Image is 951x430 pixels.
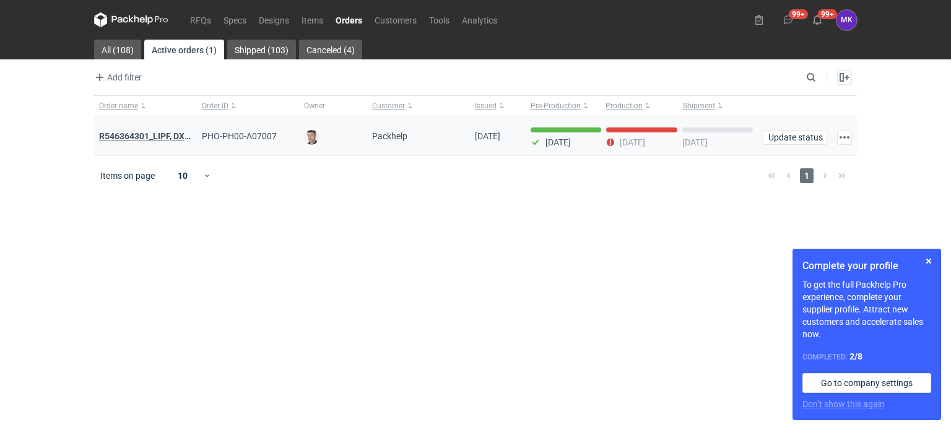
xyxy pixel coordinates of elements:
button: Order name [94,96,197,116]
button: Skip for now [921,254,936,269]
div: 10 [163,167,203,184]
button: Add filter [92,70,142,85]
button: Don’t show this again [802,398,885,410]
a: Go to company settings [802,373,931,393]
button: Issued [470,96,526,116]
a: Analytics [456,12,503,27]
span: Update status [768,133,822,142]
p: To get the full Packhelp Pro experience, complete your supplier profile. Attract new customers an... [802,278,931,340]
strong: 2 / 8 [849,351,862,361]
button: MK [836,10,857,30]
button: 99+ [807,10,827,30]
p: [DATE] [545,137,571,147]
div: Completed: [802,350,931,363]
a: All (108) [94,40,141,59]
span: Customer [372,101,405,111]
input: Search [804,70,843,85]
button: Customer [367,96,470,116]
span: Shipment [683,101,715,111]
button: Order ID [197,96,300,116]
a: Designs [253,12,295,27]
h1: Complete your profile [802,259,931,273]
span: Owner [304,101,325,111]
a: R546364301_LIPF, DXDG [99,131,196,141]
span: Issued [475,101,497,111]
a: Canceled (4) [299,40,362,59]
span: PHO-PH00-A07007 [202,131,277,141]
button: Shipment [680,96,758,116]
div: Martyna Kozyra [836,10,857,30]
button: Actions [837,130,852,145]
span: 16/07/2025 [475,131,500,141]
a: Active orders (1) [144,40,224,59]
button: 99+ [778,10,798,30]
a: Items [295,12,329,27]
span: Packhelp [372,131,407,141]
p: [DATE] [620,137,645,147]
span: 1 [800,168,814,183]
p: [DATE] [682,137,708,147]
button: Pre-Production [526,96,603,116]
span: Order ID [202,101,228,111]
span: Items on page [100,170,155,182]
span: Production [606,101,643,111]
img: Maciej Sikora [304,130,319,145]
span: Pre-Production [531,101,581,111]
button: Production [603,96,680,116]
a: Specs [217,12,253,27]
a: Customers [368,12,423,27]
a: Orders [329,12,368,27]
a: Shipped (103) [227,40,296,59]
svg: Packhelp Pro [94,12,168,27]
span: Order name [99,101,138,111]
a: RFQs [184,12,217,27]
button: Update status [763,130,827,145]
a: Tools [423,12,456,27]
